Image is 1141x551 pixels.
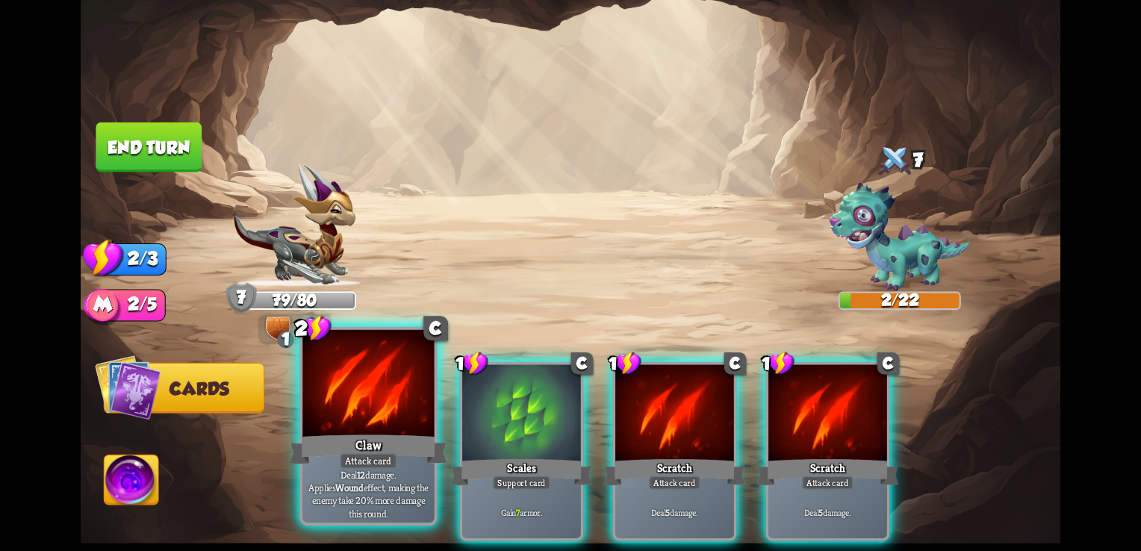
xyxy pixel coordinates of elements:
img: Cards_Icon.png [95,354,161,420]
div: Claw [290,432,448,467]
p: Deal damage. Applies effect, making the enemy take 20% more damage this round. [306,468,431,520]
img: Chevalier_Dragon.png [234,164,356,287]
b: 5 [665,507,670,519]
div: C [724,352,747,375]
div: Armor [226,282,257,313]
p: Deal damage. [771,507,884,519]
div: C [877,352,900,375]
div: 1 [456,351,488,376]
img: Ability_Icon.png [105,455,159,511]
img: Mana_Points.png [84,288,122,326]
div: Support card [493,476,550,490]
div: Scratch [756,456,898,488]
div: 2 [295,314,332,342]
div: Scales [450,456,592,488]
b: 5 [818,507,823,519]
img: Zombie_Dragon.png [829,183,970,292]
div: Attack card [340,453,397,470]
img: Bonus_Armor.png [266,317,290,340]
p: Gain armor. [465,507,578,519]
div: 1 [277,331,294,349]
div: 79/80 [235,293,355,309]
div: 1 [609,351,641,376]
div: 2/5 [104,289,166,321]
div: 1 [762,351,795,376]
div: Attack card [649,476,700,490]
button: End turn [96,122,202,172]
div: 7 [839,142,961,181]
div: 2/22 [840,293,960,309]
b: 7 [516,507,520,519]
button: Cards [104,363,264,414]
b: 12 [357,468,365,481]
div: 2/3 [104,243,167,275]
img: Stamina_Icon.png [83,238,124,278]
p: Deal damage. [618,507,731,519]
div: Attack card [802,476,854,490]
div: C [571,352,594,375]
div: C [423,316,448,340]
div: Scratch [603,456,745,488]
b: Wound [335,481,363,494]
span: Cards [170,379,228,399]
